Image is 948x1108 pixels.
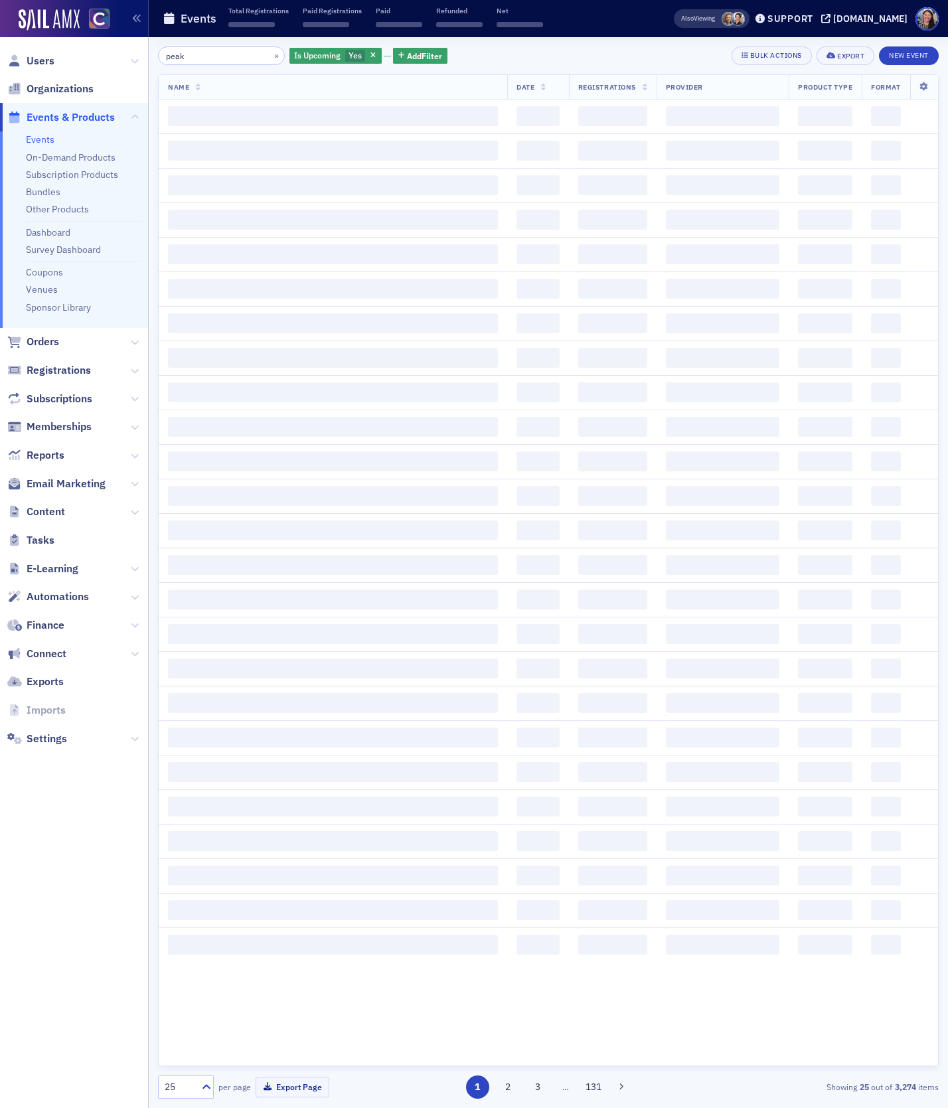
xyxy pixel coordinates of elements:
span: ‌ [871,417,901,437]
strong: 3,274 [892,1081,918,1093]
a: On-Demand Products [26,151,116,163]
span: ‌ [798,728,852,748]
span: ‌ [871,728,901,748]
span: ‌ [578,348,647,368]
span: ‌ [798,555,852,575]
span: ‌ [578,590,647,609]
span: ‌ [168,866,498,886]
span: ‌ [436,22,483,27]
span: ‌ [516,762,560,782]
button: 3 [526,1075,550,1099]
div: Also [681,14,694,23]
span: ‌ [516,486,560,506]
span: ‌ [168,659,498,678]
span: ‌ [798,141,852,161]
label: per page [218,1081,251,1093]
span: ‌ [168,279,498,299]
span: ‌ [798,382,852,402]
span: ‌ [578,935,647,955]
span: ‌ [228,22,275,27]
span: ‌ [666,141,779,161]
a: Automations [7,590,89,604]
span: ‌ [798,210,852,230]
span: ‌ [871,590,901,609]
a: Events [26,133,54,145]
div: Bulk Actions [750,52,802,59]
span: ‌ [666,659,779,678]
span: Provider [666,82,703,92]
span: E-Learning [27,562,78,576]
span: ‌ [516,106,560,126]
span: ‌ [871,175,901,195]
span: ‌ [578,797,647,817]
span: Subscriptions [27,392,92,406]
a: Venues [26,283,58,295]
span: ‌ [798,762,852,782]
span: ‌ [168,797,498,817]
span: ‌ [376,22,422,27]
span: ‌ [798,935,852,955]
span: ‌ [798,520,852,540]
span: ‌ [497,22,543,27]
span: Orders [27,335,59,349]
span: ‌ [516,175,560,195]
span: ‌ [666,762,779,782]
span: ‌ [168,935,498,955]
span: ‌ [871,797,901,817]
button: Export [817,46,874,65]
h1: Events [181,11,216,27]
span: ‌ [666,348,779,368]
span: ‌ [516,797,560,817]
span: ‌ [871,382,901,402]
span: ‌ [168,175,498,195]
span: ‌ [578,417,647,437]
span: ‌ [666,244,779,264]
span: ‌ [578,693,647,713]
span: ‌ [516,141,560,161]
span: ‌ [516,831,560,851]
span: Email Marketing [27,477,106,491]
span: ‌ [168,417,498,437]
a: Subscription Products [26,169,118,181]
a: SailAMX [19,9,80,31]
span: ‌ [798,348,852,368]
div: Export [837,52,864,60]
span: ‌ [516,348,560,368]
span: ‌ [666,313,779,333]
span: ‌ [666,417,779,437]
span: ‌ [871,520,901,540]
button: [DOMAIN_NAME] [821,14,912,23]
span: ‌ [168,382,498,402]
span: ‌ [871,106,901,126]
span: ‌ [666,866,779,886]
a: Finance [7,618,64,633]
span: ‌ [871,900,901,920]
span: ‌ [578,141,647,161]
span: ‌ [516,590,560,609]
span: ‌ [303,22,349,27]
span: ‌ [798,866,852,886]
p: Paid Registrations [303,6,362,15]
span: Connect [27,647,66,661]
span: ‌ [666,797,779,817]
span: ‌ [168,831,498,851]
span: ‌ [578,831,647,851]
div: Support [767,13,813,25]
span: Name [168,82,189,92]
span: ‌ [516,693,560,713]
span: ‌ [168,348,498,368]
a: Survey Dashboard [26,244,101,256]
strong: 25 [857,1081,871,1093]
span: ‌ [871,935,901,955]
span: ‌ [666,900,779,920]
span: Imports [27,703,66,718]
span: … [556,1081,575,1093]
span: ‌ [578,382,647,402]
span: ‌ [666,175,779,195]
button: New Event [879,46,939,65]
span: ‌ [578,624,647,644]
span: ‌ [798,590,852,609]
a: Connect [7,647,66,661]
span: ‌ [871,831,901,851]
div: Yes [289,48,382,64]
